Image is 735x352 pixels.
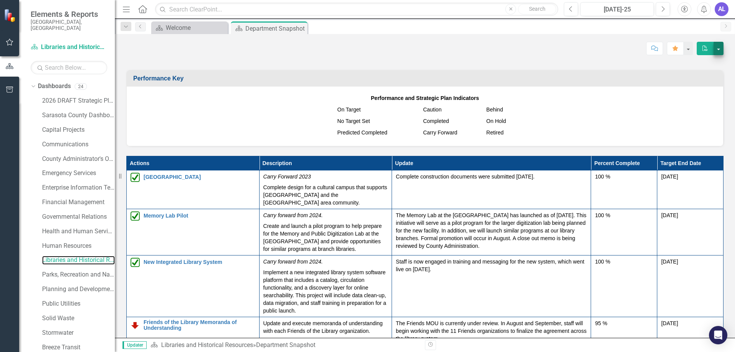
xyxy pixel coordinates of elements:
a: Solid Waste [42,314,115,323]
div: Welcome [166,23,226,33]
a: New Integrated Library System [144,259,255,265]
img: Completed [131,173,140,182]
button: Search [518,4,556,15]
a: Public Utilities [42,300,115,308]
p: Complete construction documents were submitted [DATE]. [396,173,587,180]
a: Capital Projects [42,126,115,134]
img: MeasureBehind.png [480,107,486,113]
p: The Memory Lab at the [GEOGRAPHIC_DATA] has launched as of [DATE]. This initiative will serve as ... [396,211,587,250]
div: 24 [75,83,87,90]
td: Double-Click to Edit [591,317,657,345]
td: Double-Click to Edit [591,209,657,255]
p: Create and launch a pilot program to help prepare for the Memory and Public Digitization Lab at t... [263,221,388,253]
em: Carry forward from 2024. [263,212,323,218]
a: Communications [42,140,115,149]
a: Planning and Development Services [42,285,115,294]
a: Libraries and Historical Resources [161,341,253,349]
span: Completed [423,118,449,124]
img: MeasureCaution.png [417,107,423,113]
a: Financial Management [42,198,115,207]
button: AL [715,2,728,16]
a: Enterprise Information Technology [42,183,115,192]
td: Double-Click to Edit Right Click for Context Menu [127,170,260,209]
img: Completed [131,211,140,221]
strong: Performance and Strategic Plan Indicators [371,95,479,101]
a: Friends of the Library Memoranda of Understanding [144,319,255,331]
button: [DATE]-25 [580,2,654,16]
p: Staff is now engaged in training and messaging for the new system, which went live on [DATE]. [396,258,587,273]
input: Search ClearPoint... [155,3,558,16]
a: Sarasota County Dashboard [42,111,115,120]
span: Caution [423,106,441,113]
img: Sarasota%20Hourglass%20v2.png [480,130,486,136]
span: [DATE] [661,259,678,265]
span: [DATE] [661,320,678,326]
a: Libraries and Historical Resources [42,256,115,265]
input: Search Below... [31,61,107,74]
div: Department Snapshot [245,24,305,33]
a: Governmental Relations [42,213,115,221]
em: Carry forward from 2024. [263,259,323,265]
span: Search [529,6,546,12]
span: Updater [122,341,147,349]
div: 95 % [595,319,653,327]
span: Behind [486,106,503,113]
span: [DATE] [661,212,678,218]
span: Carry Forward [423,129,457,136]
td: Double-Click to Edit [392,317,591,345]
div: » [150,341,419,350]
a: Human Resources [42,242,115,250]
img: Green%20Checkbox%20%20v2.png [417,118,423,124]
img: Below Plan [131,321,140,330]
a: Breeze Transit [42,343,115,352]
img: ontarget.png [331,107,337,113]
img: ClearPoint Strategy [4,9,17,22]
a: [GEOGRAPHIC_DATA] [144,174,255,180]
small: [GEOGRAPHIC_DATA], [GEOGRAPHIC_DATA] [31,19,107,31]
div: 100 % [595,211,653,219]
div: Open Intercom Messenger [709,326,727,344]
a: Welcome [153,23,226,33]
p: The Friends MOU is currently under review. In August and September, staff will begin working with... [396,319,587,342]
span: Predicted Completed [337,129,387,136]
a: Memory Lab Pilot [144,213,255,219]
div: Department Snapshot [256,341,315,349]
td: Double-Click to Edit [392,170,591,209]
td: Double-Click to Edit Right Click for Context Menu [127,317,260,345]
span: Elements & Reports [31,10,107,19]
td: Double-Click to Edit [392,255,591,317]
img: NoTargetSet.png [331,118,337,124]
h3: Performance Key [133,75,719,82]
a: County Administrator's Office [42,155,115,164]
td: Double-Click to Edit [591,170,657,209]
em: Carry Forward 2023 [263,174,311,180]
div: [DATE]-25 [583,5,651,14]
td: Double-Click to Edit [591,255,657,317]
span: Retired [486,129,503,136]
a: Emergency Services [42,169,115,178]
p: Complete design for a cultural campus that supports [GEOGRAPHIC_DATA] and the [GEOGRAPHIC_DATA] a... [263,182,388,206]
a: Parks, Recreation and Natural Resources [42,270,115,279]
a: Libraries and Historical Resources [31,43,107,52]
span: [DATE] [661,174,678,180]
td: Double-Click to Edit Right Click for Context Menu [127,209,260,255]
span: On Target [337,106,361,113]
img: Completed [131,258,140,267]
img: Sarasota%20Predicted%20Complete.png [331,130,337,136]
a: Dashboards [38,82,71,91]
img: MeasureSuspended.png [480,118,486,124]
p: Update and execute memoranda of understanding with each Friends of the Library organization. [263,319,388,335]
td: Double-Click to Edit Right Click for Context Menu [127,255,260,317]
a: 2026 DRAFT Strategic Plan [42,97,115,105]
div: 100 % [595,258,653,265]
a: Health and Human Services [42,227,115,236]
td: Double-Click to Edit [392,209,591,255]
span: No Target Set [337,118,370,124]
p: Implement a new integrated library system software platform that includes a catalog, circulation ... [263,267,388,314]
div: 100 % [595,173,653,180]
img: Sarasota%20Carry%20Forward.png [417,130,423,136]
a: Stormwater [42,329,115,337]
span: On Hold [486,118,506,124]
